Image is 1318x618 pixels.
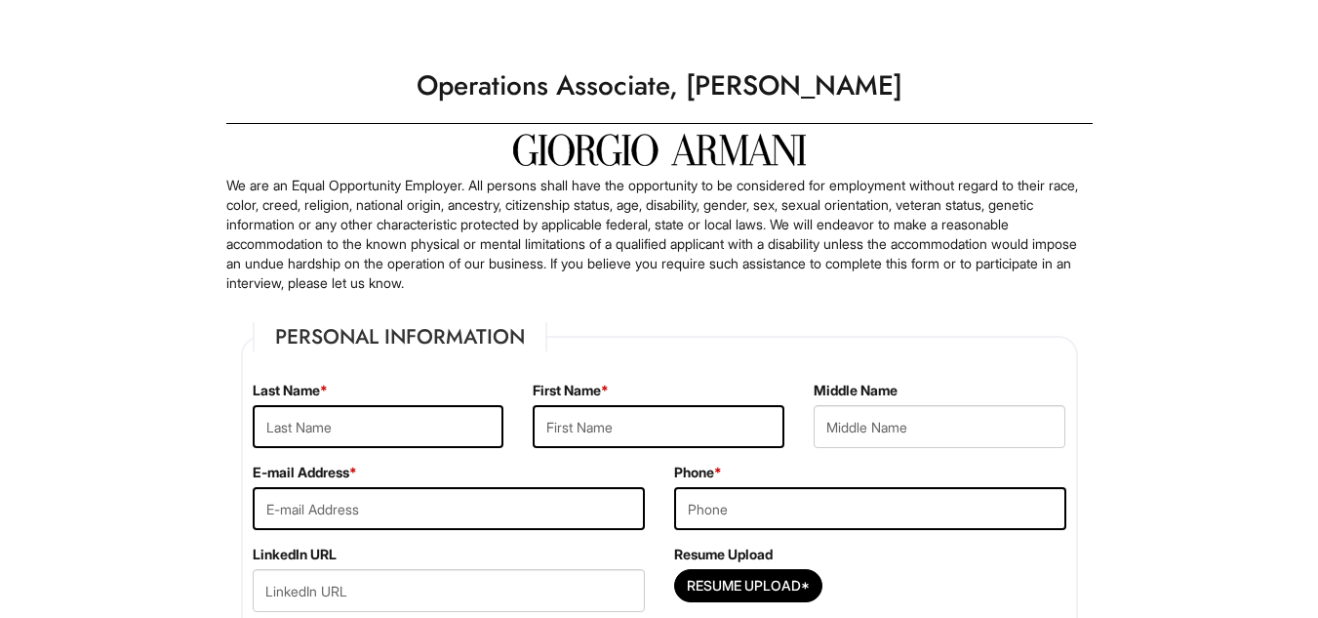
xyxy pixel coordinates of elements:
[674,545,773,564] label: Resume Upload
[674,463,722,482] label: Phone
[226,176,1093,293] p: We are an Equal Opportunity Employer. All persons shall have the opportunity to be considered for...
[253,463,357,482] label: E-mail Address
[253,487,645,530] input: E-mail Address
[814,405,1065,448] input: Middle Name
[217,59,1102,113] h1: Operations Associate, [PERSON_NAME]
[674,569,822,602] button: Resume Upload*Resume Upload*
[814,381,898,400] label: Middle Name
[253,545,337,564] label: LinkedIn URL
[533,405,784,448] input: First Name
[513,134,806,166] img: Giorgio Armani
[253,405,504,448] input: Last Name
[674,487,1066,530] input: Phone
[253,381,328,400] label: Last Name
[253,569,645,612] input: LinkedIn URL
[253,322,547,351] legend: Personal Information
[533,381,609,400] label: First Name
